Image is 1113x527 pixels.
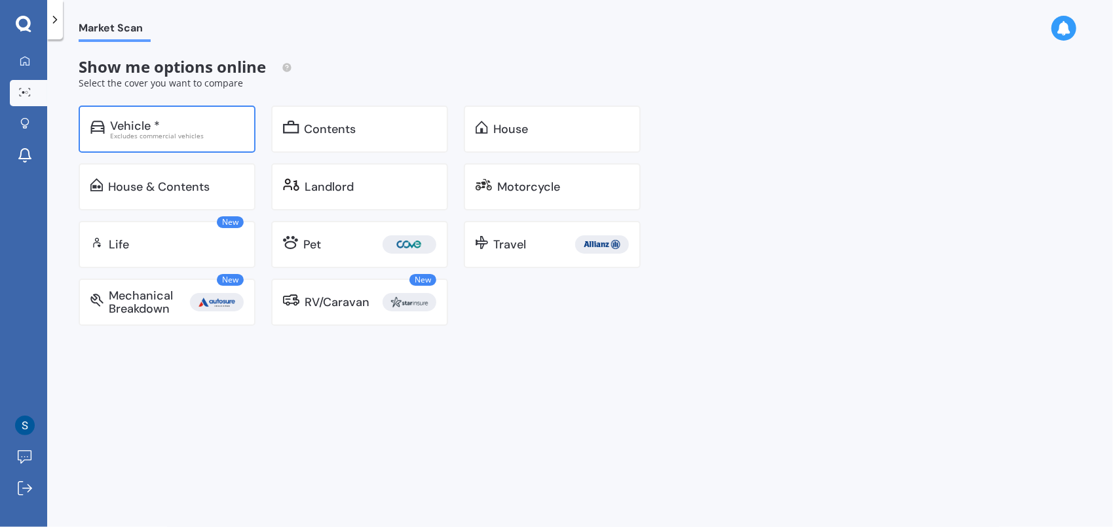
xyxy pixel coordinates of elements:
span: Select the cover you want to compare [79,77,243,89]
img: motorbike.c49f395e5a6966510904.svg [476,178,492,191]
img: Allianz.webp [578,235,626,254]
img: mbi.6615ef239df2212c2848.svg [90,294,104,307]
div: Landlord [305,180,354,193]
div: Motorcycle [497,180,560,193]
div: Travel [493,238,526,251]
img: life.f720d6a2d7cdcd3ad642.svg [90,236,104,249]
img: landlord.470ea2398dcb263567d0.svg [283,178,299,191]
div: Pet [303,238,321,251]
div: Life [109,238,129,251]
img: home-and-contents.b802091223b8502ef2dd.svg [90,178,103,191]
img: travel.bdda8d6aa9c3f12c5fe2.svg [476,236,488,249]
img: content.01f40a52572271636b6f.svg [283,121,299,134]
div: Mechanical Breakdown [109,289,190,315]
span: Market Scan [79,22,151,39]
span: New [217,216,244,228]
div: Excludes commercial vehicles [110,132,244,139]
img: home.91c183c226a05b4dc763.svg [476,121,488,134]
img: Autosure.webp [193,293,241,311]
span: New [409,274,436,286]
img: Star.webp [385,293,434,311]
span: New [217,274,244,286]
a: Pet [271,221,448,268]
img: car.f15378c7a67c060ca3f3.svg [90,121,105,134]
div: RV/Caravan [305,296,369,309]
div: Contents [305,123,356,136]
img: pet.71f96884985775575a0d.svg [283,236,298,249]
div: House [493,123,528,136]
img: Cove.webp [385,235,434,254]
div: Vehicle * [110,119,160,132]
span: Show me options online [79,56,292,77]
img: rv.0245371a01b30db230af.svg [283,294,299,307]
div: House & Contents [108,180,210,193]
img: ACg8ocIzP1KMmDSzc5vRj1LQJAdIc8g_SsVVV9-1IVmVilIAzRnr=s96-c [15,416,35,435]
